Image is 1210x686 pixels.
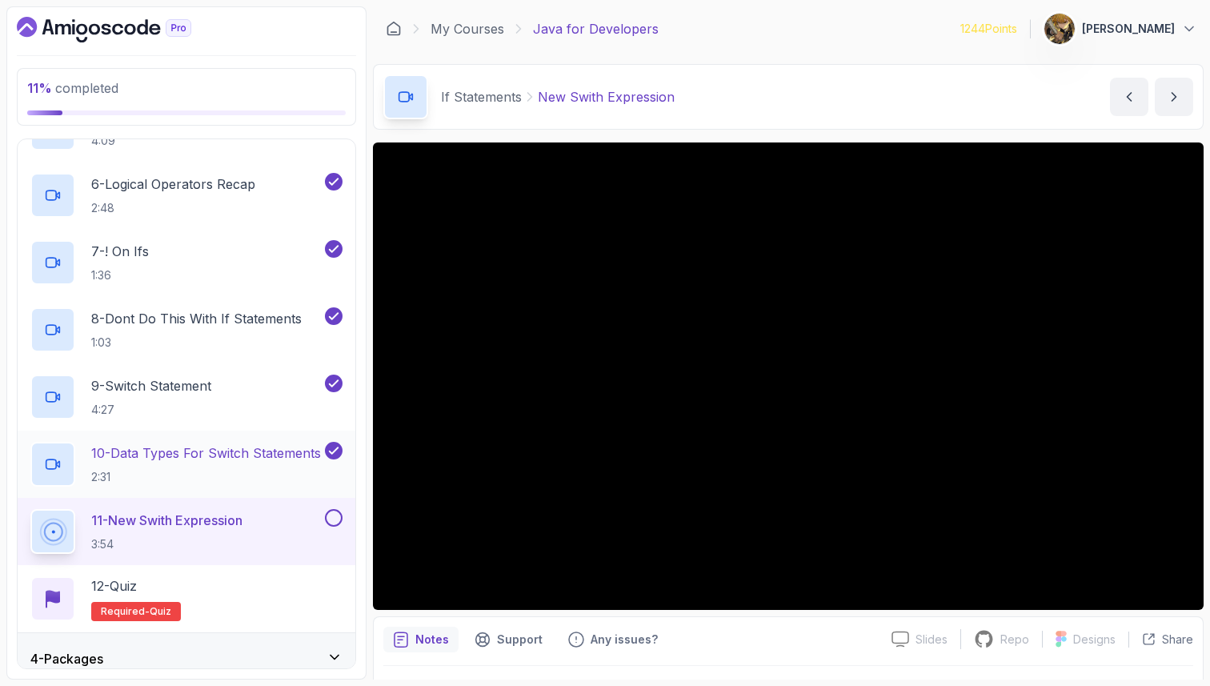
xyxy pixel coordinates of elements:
p: Java for Developers [533,19,659,38]
span: completed [27,80,118,96]
p: Any issues? [591,632,658,648]
button: 9-Switch Statement4:27 [30,375,343,419]
iframe: 11 - New Swith Expression [373,142,1204,610]
p: 11 - New Swith Expression [91,511,242,530]
p: 10 - Data Types For Switch Statements [91,443,321,463]
span: Required- [101,605,150,618]
a: Dashboard [386,21,402,37]
p: Notes [415,632,449,648]
button: 6-Logical Operators Recap2:48 [30,173,343,218]
button: notes button [383,627,459,652]
button: Feedback button [559,627,667,652]
h3: 4 - Packages [30,649,103,668]
a: Dashboard [17,17,228,42]
p: 6 - Logical Operators Recap [91,175,255,194]
button: Share [1128,632,1193,648]
p: [PERSON_NAME] [1082,21,1175,37]
button: 4-Packages [18,633,355,684]
button: Support button [465,627,552,652]
p: 8 - Dont Do This With If Statements [91,309,302,328]
p: Slides [916,632,948,648]
button: 8-Dont Do This With If Statements1:03 [30,307,343,352]
p: 3:54 [91,536,242,552]
p: 9 - Switch Statement [91,376,211,395]
p: 1:03 [91,335,302,351]
p: 1244 Points [960,21,1017,37]
button: next content [1155,78,1193,116]
p: Designs [1073,632,1116,648]
span: quiz [150,605,171,618]
p: 1:36 [91,267,149,283]
button: 10-Data Types For Switch Statements2:31 [30,442,343,487]
p: 4:27 [91,402,211,418]
p: Repo [1000,632,1029,648]
button: 12-QuizRequired-quiz [30,576,343,621]
p: 2:31 [91,469,321,485]
span: 11 % [27,80,52,96]
p: 7 - ! On Ifs [91,242,149,261]
button: previous content [1110,78,1148,116]
p: New Swith Expression [538,87,675,106]
img: user profile image [1044,14,1075,44]
button: 7-! On Ifs1:36 [30,240,343,285]
button: 11-New Swith Expression3:54 [30,509,343,554]
p: If Statements [441,87,522,106]
button: user profile image[PERSON_NAME] [1044,13,1197,45]
a: My Courses [431,19,504,38]
p: 12 - Quiz [91,576,137,596]
p: Share [1162,632,1193,648]
p: Support [497,632,543,648]
p: 2:48 [91,200,255,216]
p: 4:09 [91,133,231,149]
